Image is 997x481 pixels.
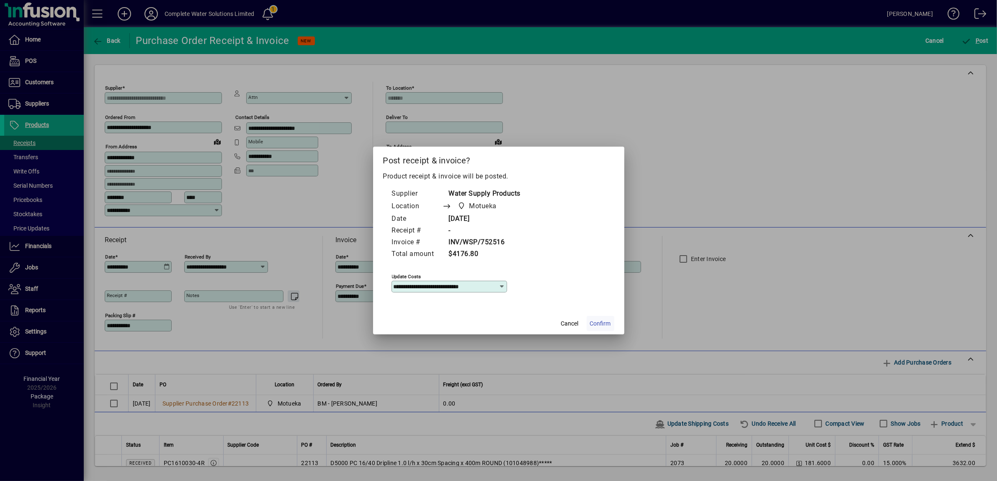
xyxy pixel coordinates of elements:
td: Receipt # [392,225,443,237]
td: Water Supply Products [443,188,521,200]
td: Location [392,200,443,213]
span: Cancel [561,319,579,328]
td: $4176.80 [443,248,521,260]
td: Supplier [392,188,443,200]
td: INV/WSP/752516 [443,237,521,248]
h2: Post receipt & invoice? [373,147,624,171]
td: - [443,225,521,237]
td: Total amount [392,248,443,260]
td: Date [392,213,443,225]
td: Invoice # [392,237,443,248]
span: Motueka [456,200,500,212]
span: Motueka [469,201,497,211]
span: Confirm [590,319,611,328]
button: Confirm [587,316,614,331]
td: [DATE] [443,213,521,225]
p: Product receipt & invoice will be posted. [383,171,614,181]
mat-label: Update costs [392,274,421,279]
button: Cancel [556,316,583,331]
